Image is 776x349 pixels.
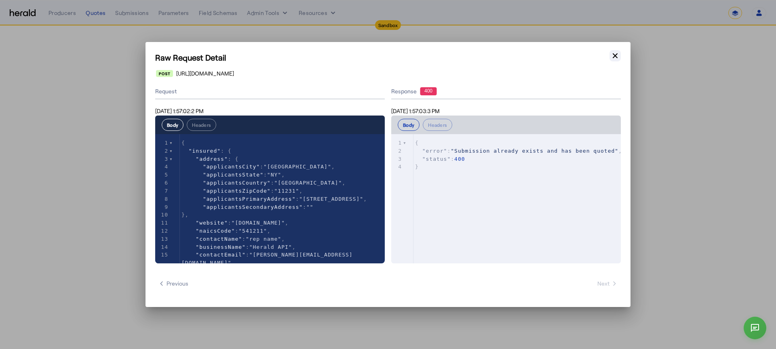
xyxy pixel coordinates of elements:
span: "11231" [274,188,299,194]
div: 1 [155,139,169,147]
span: "contactName" [196,236,242,242]
div: 8 [155,195,169,203]
div: 13 [155,235,169,243]
span: : , [415,148,622,154]
span: "contactEmail" [196,252,246,258]
span: "businessName" [196,244,246,250]
span: "rep name" [246,236,281,242]
button: Headers [423,119,452,131]
span: : , [181,164,335,170]
span: "applicantsCountry" [203,180,271,186]
span: "[DOMAIN_NAME]" [232,220,285,226]
span: 400 [454,156,465,162]
div: 5 [155,171,169,179]
span: "applicantsPrimaryAddress" [203,196,296,202]
h1: Raw Request Detail [155,52,621,63]
span: "status" [422,156,451,162]
span: : { [181,156,238,162]
div: 12 [155,227,169,235]
span: }, [181,212,189,218]
div: Response [391,87,621,95]
span: : , [181,228,271,234]
button: Body [162,119,183,131]
span: "error" [422,148,447,154]
span: Next [597,280,618,288]
span: : , [181,220,289,226]
span: "" [306,204,314,210]
div: 2 [155,147,169,155]
span: "naicsCode" [196,228,235,234]
span: "applicantsZipCode" [203,188,271,194]
span: "address" [196,156,228,162]
span: [DATE] 1:57:02:2 PM [155,107,204,114]
span: : [181,204,314,210]
span: [URL][DOMAIN_NAME] [176,69,234,78]
button: Headers [187,119,216,131]
span: : , [181,236,285,242]
div: 3 [155,155,169,163]
span: "website" [196,220,228,226]
div: 4 [155,163,169,171]
span: Previous [158,280,188,288]
text: 400 [424,88,432,94]
div: 3 [391,155,403,163]
span: [DATE] 1:57:03:3 PM [391,107,440,114]
div: 10 [155,211,169,219]
div: Request [155,84,385,99]
span: "applicantsCity" [203,164,260,170]
span: "[GEOGRAPHIC_DATA]" [264,164,331,170]
span: "applicantsSecondaryAddress" [203,204,303,210]
span: "applicantsState" [203,172,264,178]
div: 9 [155,203,169,211]
span: "541211" [238,228,267,234]
span: : [415,156,465,162]
span: : , [181,172,285,178]
div: 7 [155,187,169,195]
span: : { [181,148,232,154]
span: : , [181,244,296,250]
span: : , [181,188,303,194]
span: "Herald API" [249,244,292,250]
div: 14 [155,243,169,251]
span: "[GEOGRAPHIC_DATA]" [274,180,342,186]
div: 1 [391,139,403,147]
span: { [181,140,185,146]
span: "Submission already exists and has been quoted" [451,148,618,154]
div: 4 [391,163,403,171]
span: "[PERSON_NAME][EMAIL_ADDRESS][DOMAIN_NAME]" [181,252,353,266]
button: Next [594,276,621,291]
span: "[STREET_ADDRESS]" [299,196,363,202]
div: 11 [155,219,169,227]
button: Body [398,119,420,131]
button: Previous [155,276,192,291]
span: "NY" [267,172,281,178]
div: 6 [155,179,169,187]
span: { [415,140,419,146]
span: : , [181,196,367,202]
span: : , [181,180,346,186]
div: 15 [155,251,169,259]
span: : , [181,252,353,266]
span: "insured" [189,148,221,154]
div: 2 [391,147,403,155]
span: } [415,164,419,170]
